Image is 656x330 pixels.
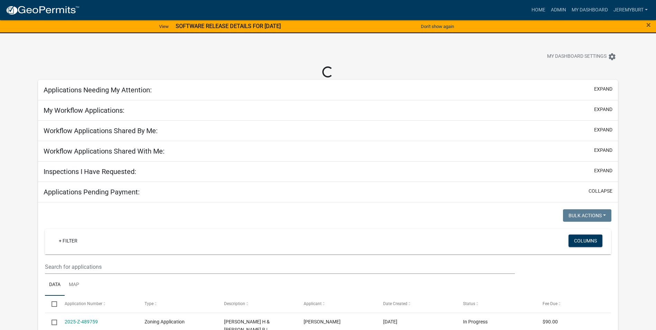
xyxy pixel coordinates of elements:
[543,319,558,324] span: $90.00
[463,319,488,324] span: In Progress
[65,301,102,306] span: Application Number
[45,260,515,274] input: Search for applications
[594,106,612,113] button: expand
[65,319,98,324] a: 2025-Z-489759
[176,23,281,29] strong: SOFTWARE RELEASE DETAILS FOR [DATE]
[569,3,611,17] a: My Dashboard
[543,301,557,306] span: Fee Due
[548,3,569,17] a: Admin
[608,53,616,61] i: settings
[145,319,185,324] span: Zoning Application
[383,319,397,324] span: 10/08/2025
[304,301,322,306] span: Applicant
[594,126,612,134] button: expand
[45,274,65,296] a: Data
[44,127,158,135] h5: Workflow Applications Shared By Me:
[44,106,124,114] h5: My Workflow Applications:
[594,85,612,93] button: expand
[589,187,612,195] button: collapse
[529,3,548,17] a: Home
[547,53,607,61] span: My Dashboard Settings
[383,301,407,306] span: Date Created
[58,296,138,312] datatable-header-cell: Application Number
[224,301,245,306] span: Description
[594,167,612,174] button: expand
[594,147,612,154] button: expand
[45,296,58,312] datatable-header-cell: Select
[646,20,651,30] span: ×
[138,296,217,312] datatable-header-cell: Type
[218,296,297,312] datatable-header-cell: Description
[44,167,136,176] h5: Inspections I Have Requested:
[44,147,165,155] h5: Workflow Applications Shared With Me:
[536,296,616,312] datatable-header-cell: Fee Due
[463,301,475,306] span: Status
[377,296,456,312] datatable-header-cell: Date Created
[418,21,457,32] button: Don't show again
[44,188,140,196] h5: Applications Pending Payment:
[297,296,377,312] datatable-header-cell: Applicant
[53,235,83,247] a: + Filter
[145,301,154,306] span: Type
[304,319,341,324] span: Calvin H Pasvogel
[456,296,536,312] datatable-header-cell: Status
[65,274,83,296] a: Map
[563,209,611,222] button: Bulk Actions
[646,21,651,29] button: Close
[44,86,152,94] h5: Applications Needing My Attention:
[542,50,622,63] button: My Dashboard Settingssettings
[156,21,172,32] a: View
[611,3,650,17] a: JeremyBurt
[569,235,602,247] button: Columns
